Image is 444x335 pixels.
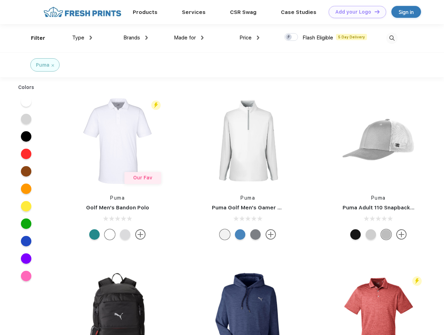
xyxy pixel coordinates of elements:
a: Golf Men's Bandon Polo [86,204,149,211]
a: Services [182,9,206,15]
div: Quarry Brt Whit [366,229,376,240]
span: 5 Day Delivery [336,34,367,40]
span: Flash Eligible [303,35,333,41]
a: Products [133,9,158,15]
a: CSR Swag [230,9,257,15]
a: Puma Golf Men's Gamer Golf Quarter-Zip [212,204,322,211]
img: fo%20logo%202.webp [41,6,123,18]
img: filter_cancel.svg [52,64,54,67]
img: flash_active_toggle.svg [412,276,422,286]
a: Sign in [391,6,421,18]
img: dropdown.png [90,36,92,40]
div: Filter [31,34,45,42]
div: Quiet Shade [250,229,261,240]
img: DT [375,10,380,14]
a: Puma [110,195,125,201]
span: Price [239,35,252,41]
img: func=resize&h=266 [71,95,164,187]
div: Pma Blk with Pma Blk [350,229,361,240]
img: more.svg [396,229,407,240]
img: func=resize&h=266 [332,95,425,187]
div: Quarry with Brt Whit [381,229,391,240]
div: Bright White [220,229,230,240]
span: Made for [174,35,196,41]
img: dropdown.png [145,36,148,40]
img: dropdown.png [257,36,259,40]
img: dropdown.png [201,36,204,40]
div: Bright White [105,229,115,240]
div: Add your Logo [335,9,371,15]
div: High Rise [120,229,130,240]
div: Green Lagoon [89,229,100,240]
div: Sign in [399,8,414,16]
span: Brands [123,35,140,41]
img: desktop_search.svg [386,32,398,44]
img: flash_active_toggle.svg [151,100,161,110]
img: more.svg [135,229,146,240]
div: Bright Cobalt [235,229,245,240]
img: func=resize&h=266 [201,95,294,187]
a: Puma [240,195,255,201]
a: Puma [371,195,386,201]
span: Type [72,35,84,41]
img: more.svg [266,229,276,240]
div: Puma [36,61,49,69]
span: Our Fav [133,175,152,180]
div: Colors [13,84,40,91]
